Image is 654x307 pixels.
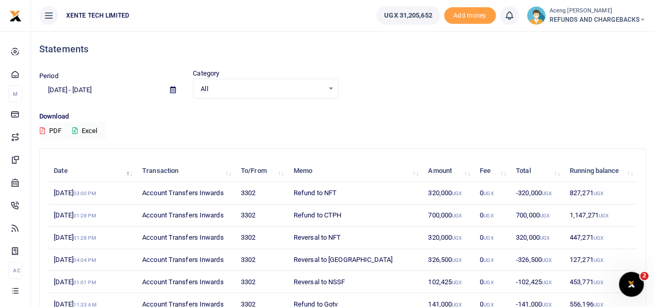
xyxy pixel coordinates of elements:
[593,257,603,263] small: UGX
[474,204,510,227] td: 0
[510,204,564,227] td: 700,000
[474,182,510,204] td: 0
[444,7,496,24] span: Add money
[372,6,444,25] li: Wallet ballance
[593,280,603,285] small: UGX
[510,160,564,182] th: Total: activate to sort column ascending
[422,160,474,182] th: Amount: activate to sort column ascending
[510,182,564,204] td: -320,000
[201,84,323,94] span: All
[8,262,22,279] li: Ac
[9,10,22,22] img: logo-small
[73,191,96,196] small: 03:00 PM
[510,271,564,293] td: -102,425
[422,204,474,227] td: 700,000
[510,249,564,271] td: -326,500
[619,272,644,297] iframe: Intercom live chat
[288,160,422,182] th: Memo: activate to sort column ascending
[444,7,496,24] li: Toup your wallet
[235,271,288,293] td: 3302
[8,85,22,103] li: M
[550,15,646,24] span: REFUNDS AND CHARGEBACKS
[235,204,288,227] td: 3302
[193,68,219,79] label: Category
[136,182,235,204] td: Account Transfers Inwards
[542,191,552,196] small: UGX
[444,11,496,19] a: Add money
[564,227,637,249] td: 447,271
[136,249,235,271] td: Account Transfers Inwards
[540,235,550,241] small: UGX
[452,213,462,218] small: UGX
[235,227,288,249] td: 3302
[64,122,106,140] button: Excel
[483,280,493,285] small: UGX
[73,235,96,241] small: 01:28 PM
[39,71,58,81] label: Period
[39,111,646,122] p: Download
[452,191,462,196] small: UGX
[474,271,510,293] td: 0
[540,213,550,218] small: UGX
[483,257,493,263] small: UGX
[9,11,22,19] a: logo-small logo-large logo-large
[483,235,493,241] small: UGX
[510,227,564,249] td: 320,000
[39,81,162,99] input: select period
[48,160,136,182] th: Date: activate to sort column descending
[474,249,510,271] td: 0
[564,271,637,293] td: 453,771
[593,235,603,241] small: UGX
[474,160,510,182] th: Fee: activate to sort column ascending
[39,43,646,55] h4: Statements
[564,249,637,271] td: 127,271
[422,249,474,271] td: 326,500
[483,213,493,218] small: UGX
[48,249,136,271] td: [DATE]
[235,160,288,182] th: To/From: activate to sort column ascending
[288,204,422,227] td: Refund to CTPH
[550,7,646,16] small: Aceng [PERSON_NAME]
[136,227,235,249] td: Account Transfers Inwards
[136,204,235,227] td: Account Transfers Inwards
[62,11,133,20] span: XENTE TECH LIMITED
[483,191,493,196] small: UGX
[527,6,545,25] img: profile-user
[542,257,552,263] small: UGX
[288,271,422,293] td: Reversal to NSSF
[422,271,474,293] td: 102,425
[564,182,637,204] td: 827,271
[452,280,462,285] small: UGX
[235,182,288,204] td: 3302
[452,257,462,263] small: UGX
[235,249,288,271] td: 3302
[288,182,422,204] td: Refund to NFT
[564,204,637,227] td: 1,147,271
[73,257,96,263] small: 04:04 PM
[452,235,462,241] small: UGX
[48,204,136,227] td: [DATE]
[422,227,474,249] td: 320,000
[422,182,474,204] td: 320,000
[136,271,235,293] td: Account Transfers Inwards
[474,227,510,249] td: 0
[599,213,609,218] small: UGX
[376,6,439,25] a: UGX 31,205,652
[48,182,136,204] td: [DATE]
[288,249,422,271] td: Reversal to [GEOGRAPHIC_DATA]
[593,191,603,196] small: UGX
[48,227,136,249] td: [DATE]
[39,122,62,140] button: PDF
[640,272,648,280] span: 2
[136,160,235,182] th: Transaction: activate to sort column ascending
[48,271,136,293] td: [DATE]
[73,213,96,218] small: 01:28 PM
[542,280,552,285] small: UGX
[288,227,422,249] td: Reversal to NFT
[384,10,432,21] span: UGX 31,205,652
[564,160,637,182] th: Running balance: activate to sort column ascending
[73,280,96,285] small: 01:01 PM
[527,6,646,25] a: profile-user Aceng [PERSON_NAME] REFUNDS AND CHARGEBACKS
